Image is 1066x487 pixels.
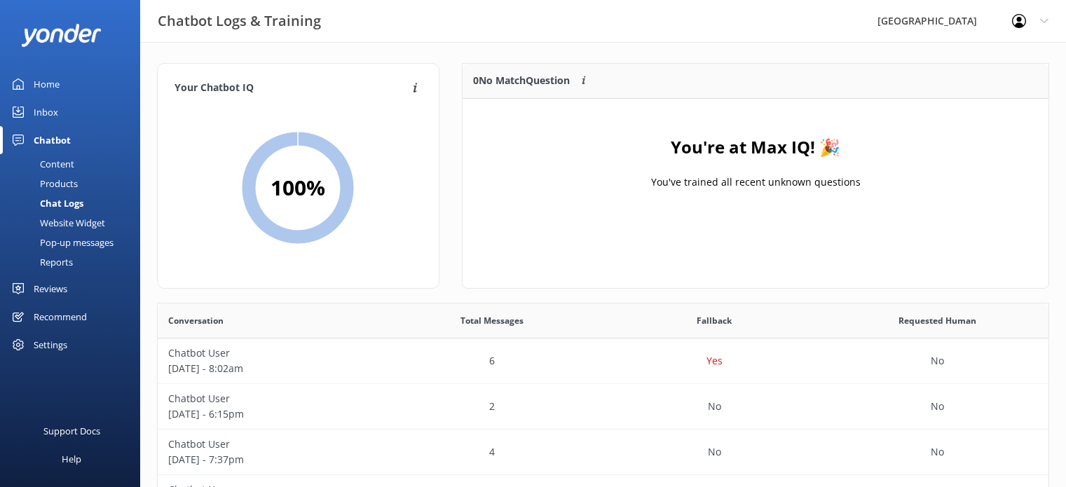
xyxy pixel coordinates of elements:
[168,437,370,452] p: Chatbot User
[463,99,1048,239] div: grid
[671,134,840,160] h4: You're at Max IQ! 🎉
[8,193,83,213] div: Chat Logs
[697,314,732,327] span: Fallback
[168,391,370,406] p: Chatbot User
[34,98,58,126] div: Inbox
[43,417,100,445] div: Support Docs
[8,193,140,213] a: Chat Logs
[168,361,370,376] p: [DATE] - 8:02am
[34,331,67,359] div: Settings
[62,445,81,473] div: Help
[898,314,976,327] span: Requested Human
[706,353,723,369] p: Yes
[8,213,140,233] a: Website Widget
[650,174,860,190] p: You've trained all recent unknown questions
[8,154,140,174] a: Content
[168,452,370,467] p: [DATE] - 7:37pm
[158,338,1048,384] div: row
[8,154,74,174] div: Content
[158,430,1048,475] div: row
[34,70,60,98] div: Home
[21,24,102,47] img: yonder-white-logo.png
[8,174,78,193] div: Products
[8,252,73,272] div: Reports
[8,213,105,233] div: Website Widget
[8,252,140,272] a: Reports
[34,126,71,154] div: Chatbot
[489,444,495,460] p: 4
[168,345,370,361] p: Chatbot User
[489,399,495,414] p: 2
[931,444,944,460] p: No
[708,444,721,460] p: No
[931,399,944,414] p: No
[8,233,114,252] div: Pop-up messages
[8,174,140,193] a: Products
[271,171,325,205] h2: 100 %
[168,406,370,422] p: [DATE] - 6:15pm
[175,81,409,96] h4: Your Chatbot IQ
[34,303,87,331] div: Recommend
[158,10,321,32] h3: Chatbot Logs & Training
[34,275,67,303] div: Reviews
[708,399,721,414] p: No
[931,353,944,369] p: No
[489,353,495,369] p: 6
[460,314,524,327] span: Total Messages
[473,73,570,88] p: 0 No Match Question
[158,384,1048,430] div: row
[168,314,224,327] span: Conversation
[8,233,140,252] a: Pop-up messages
